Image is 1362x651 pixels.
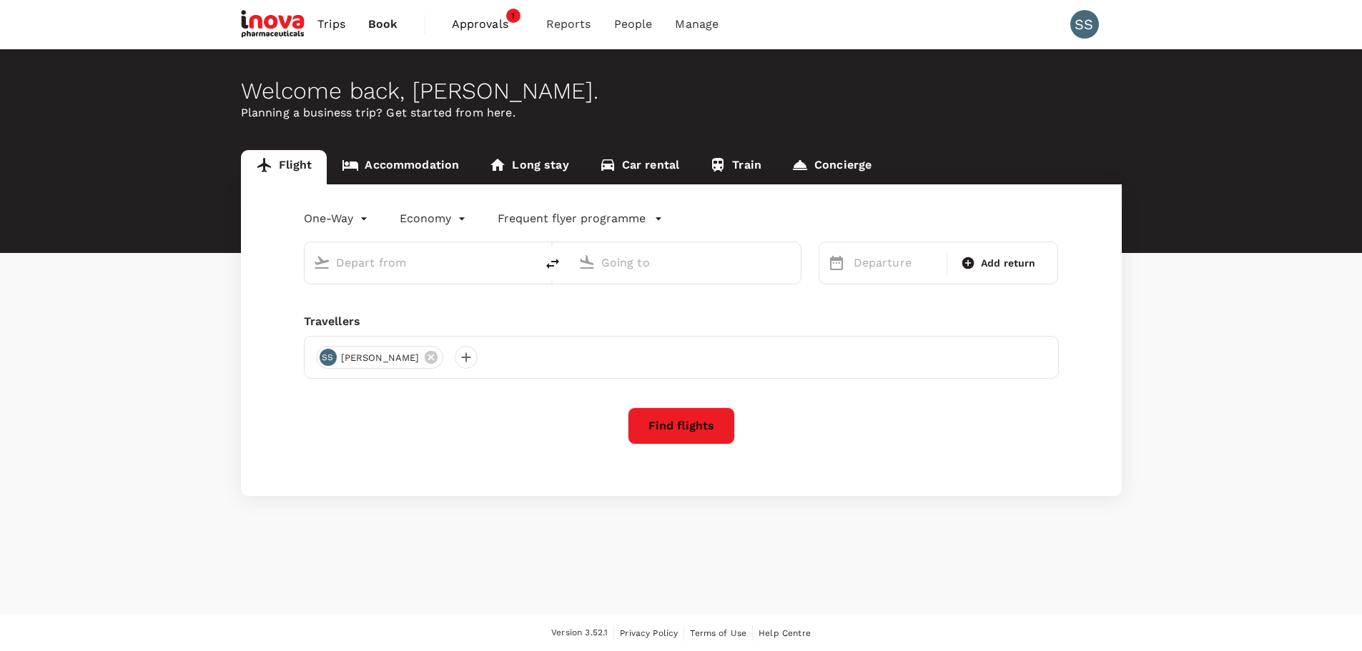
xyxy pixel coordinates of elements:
a: Privacy Policy [620,625,678,641]
p: Frequent flyer programme [498,210,646,227]
button: Find flights [628,407,735,444]
span: Terms of Use [690,628,746,638]
a: Accommodation [327,150,474,184]
div: SS [320,349,337,366]
div: Travellers [304,313,1059,330]
span: Trips [317,16,345,33]
div: One-Way [304,207,371,230]
span: Add return [981,256,1036,271]
button: Open [791,261,794,264]
a: Train [694,150,776,184]
a: Concierge [776,150,887,184]
button: Frequent flyer programme [498,210,663,227]
span: People [614,16,653,33]
span: Manage [675,16,719,33]
button: delete [536,247,570,281]
span: Version 3.52.1 [551,626,608,640]
button: Open [525,261,528,264]
span: Privacy Policy [620,628,678,638]
a: Terms of Use [690,625,746,641]
div: Economy [400,207,469,230]
input: Going to [601,252,771,274]
span: Approvals [452,16,523,33]
a: Flight [241,150,327,184]
a: Long stay [474,150,583,184]
div: SS[PERSON_NAME] [316,346,444,369]
p: Departure [854,254,938,272]
input: Depart from [336,252,505,274]
a: Help Centre [759,625,811,641]
div: SS [1070,10,1099,39]
div: Welcome back , [PERSON_NAME] . [241,78,1122,104]
p: Planning a business trip? Get started from here. [241,104,1122,121]
span: 1 [506,9,520,23]
span: [PERSON_NAME] [332,351,428,365]
a: Car rental [584,150,695,184]
span: Reports [546,16,591,33]
span: Help Centre [759,628,811,638]
span: Book [368,16,398,33]
img: iNova Pharmaceuticals [241,9,307,40]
